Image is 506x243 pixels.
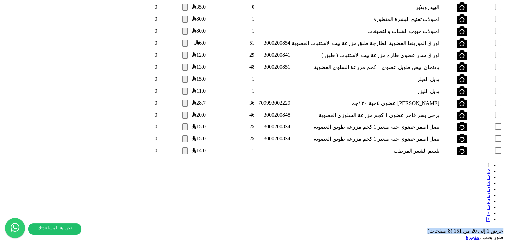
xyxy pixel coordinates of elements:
[291,61,440,73] td: باذنجان ابيض طويل عضوي 1 كجم مزرعة السلوى العضوية
[141,49,158,61] td: 0
[189,49,206,61] td: 12.0
[189,61,206,73] td: 13.0
[255,97,291,109] td: 709993002229
[207,109,255,121] td: 46
[141,145,158,156] td: 0
[486,216,490,222] a: >|
[207,1,255,13] td: 0
[141,61,158,73] td: 0
[487,180,490,186] a: 4
[207,97,255,109] td: 36
[487,168,490,174] a: 2
[487,162,490,168] span: 1
[291,13,440,25] td: امبولات تفتيح البشرة المتطورة
[189,73,206,85] td: 15.0
[3,234,503,240] footer: طور بحب ،
[291,97,440,109] td: [PERSON_NAME] عضوي ٤حبة ١٢٠جم
[255,61,291,73] td: 3000200851
[189,121,206,132] td: 15.0
[141,25,158,37] td: 0
[255,133,291,144] td: 3000200834
[189,25,206,37] td: 80.0
[189,145,206,156] td: 14.0
[487,192,490,198] a: 6
[255,37,291,49] td: 3000200854
[487,210,490,216] a: >
[141,97,158,109] td: 0
[291,145,440,156] td: بلسم الشعر المرطب
[291,37,440,49] td: اوراق المورينقا العضوية الطازجة طبق مزرعة بيت الاستنبات العضوية
[291,109,440,121] td: برحي بسر فاخر عضوي 1 كجم مزرعة السلوزى العضوية
[189,37,206,49] td: 6.0
[487,174,490,180] a: 3
[189,13,206,25] td: 80.0
[207,145,255,156] td: 1
[207,13,255,25] td: 1
[207,49,255,61] td: 29
[207,25,255,37] td: 1
[141,37,158,49] td: 0
[466,234,479,240] a: متجرة
[207,37,255,49] td: 51
[141,121,158,132] td: 0
[207,73,255,85] td: 1
[291,133,440,144] td: بصل اصفر عضوي حبه صغير 1 كجم مزرعة طويق العضوية
[487,186,490,192] a: 5
[207,85,255,97] td: 1
[141,109,158,121] td: 0
[291,25,440,37] td: امبولات حبوب الشباب والتصبغات
[487,198,490,204] a: 7
[291,121,440,132] td: بصل اصفر عضوي حبه صغير 1 كجم مزرعة طويق العضوية
[291,73,440,85] td: بديل الفيلر
[189,1,206,13] td: 35.0
[141,73,158,85] td: 0
[141,1,158,13] td: 0
[189,97,206,109] td: 28.7
[189,133,206,144] td: 15.0
[291,49,440,61] td: اوراق سدر عضوي طازج مزرعة بيت الاستنبات ( طبق )
[207,133,255,144] td: 25
[141,133,158,144] td: 0
[189,85,206,97] td: 11.0
[207,121,255,132] td: 25
[141,13,158,25] td: 0
[3,228,503,234] div: عرض 1 إلى 20 من 151 (8 صفحات)
[141,85,158,97] td: 0
[189,109,206,121] td: 20.0
[255,109,291,121] td: 3000200848
[487,204,490,210] a: 8
[255,121,291,132] td: 3000200834
[255,49,291,61] td: 3000200841
[207,61,255,73] td: 48
[291,85,440,97] td: بديل الليزر
[291,1,440,13] td: الهيدروبلابر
